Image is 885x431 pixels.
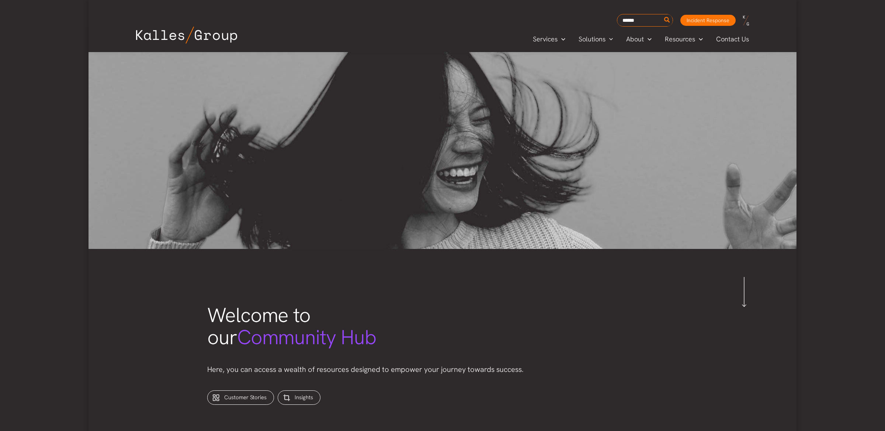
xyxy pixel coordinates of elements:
a: ResourcesMenu Toggle [658,34,709,45]
img: Kalles Group [136,27,237,44]
span: Menu Toggle [695,34,703,45]
a: AboutMenu Toggle [619,34,658,45]
img: gabrielle-henderson-GaA5PrMn-co-unsplash 1 [88,52,796,249]
nav: Primary Site Navigation [526,33,756,45]
a: SolutionsMenu Toggle [572,34,620,45]
span: Menu Toggle [605,34,613,45]
span: Community Hub [237,324,376,350]
span: Services [533,34,558,45]
a: Incident Response [680,15,736,26]
span: Solutions [579,34,605,45]
button: Search [663,14,672,26]
span: Customer Stories [224,394,267,401]
a: Contact Us [709,34,756,45]
span: Contact Us [716,34,749,45]
a: ServicesMenu Toggle [526,34,572,45]
span: About [626,34,644,45]
span: Resources [665,34,695,45]
span: Menu Toggle [558,34,565,45]
span: Menu Toggle [644,34,652,45]
span: Welcome to our [207,302,376,350]
span: Insights [295,394,313,401]
p: Here, you can access a wealth of resources designed to empower your journey towards success. [207,363,678,376]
